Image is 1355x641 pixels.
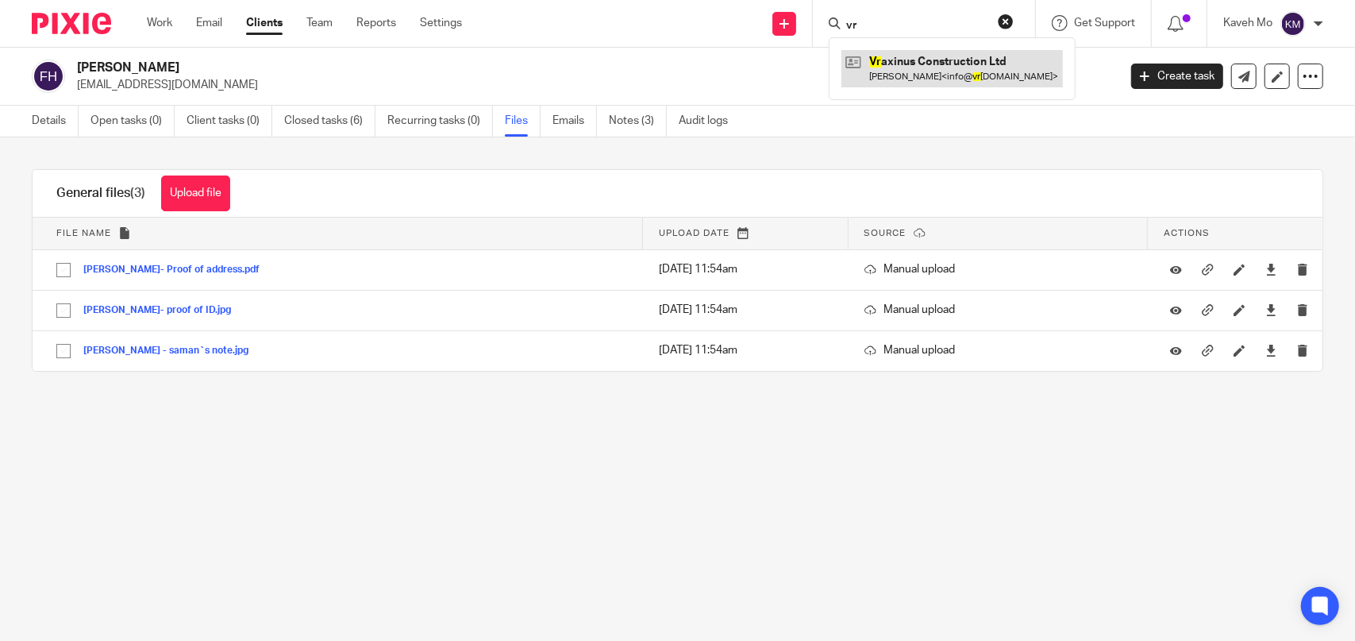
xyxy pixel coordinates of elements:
[659,302,832,318] p: [DATE] 11:54am
[356,15,396,31] a: Reports
[864,229,907,237] span: Source
[864,302,1132,318] p: Manual upload
[32,60,65,93] img: svg%3E
[83,265,271,276] button: [PERSON_NAME]- Proof of address.pdf
[659,229,729,237] span: Upload date
[659,342,832,358] p: [DATE] 11:54am
[147,15,172,31] a: Work
[32,13,111,34] img: Pixie
[998,14,1014,29] button: Clear
[864,342,1132,358] p: Manual upload
[56,229,111,237] span: File name
[32,106,79,137] a: Details
[196,15,222,31] a: Email
[659,261,832,277] p: [DATE] 11:54am
[1265,302,1277,318] a: Download
[48,295,79,326] input: Select
[552,106,597,137] a: Emails
[387,106,493,137] a: Recurring tasks (0)
[420,15,462,31] a: Settings
[77,60,901,76] h2: [PERSON_NAME]
[1074,17,1135,29] span: Get Support
[505,106,541,137] a: Files
[187,106,272,137] a: Client tasks (0)
[306,15,333,31] a: Team
[679,106,740,137] a: Audit logs
[609,106,667,137] a: Notes (3)
[1265,261,1277,277] a: Download
[48,336,79,366] input: Select
[77,77,1107,93] p: [EMAIL_ADDRESS][DOMAIN_NAME]
[56,185,145,202] h1: General files
[130,187,145,199] span: (3)
[83,305,243,316] button: [PERSON_NAME]- proof of ID.jpg
[1223,15,1272,31] p: Kaveh Mo
[1131,64,1223,89] a: Create task
[1265,342,1277,358] a: Download
[83,346,260,357] button: [PERSON_NAME] - saman`s note.jpg
[1280,11,1306,37] img: svg%3E
[48,255,79,285] input: Select
[864,261,1132,277] p: Manual upload
[246,15,283,31] a: Clients
[90,106,175,137] a: Open tasks (0)
[1164,229,1210,237] span: Actions
[845,19,987,33] input: Search
[161,176,230,211] button: Upload file
[284,106,375,137] a: Closed tasks (6)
